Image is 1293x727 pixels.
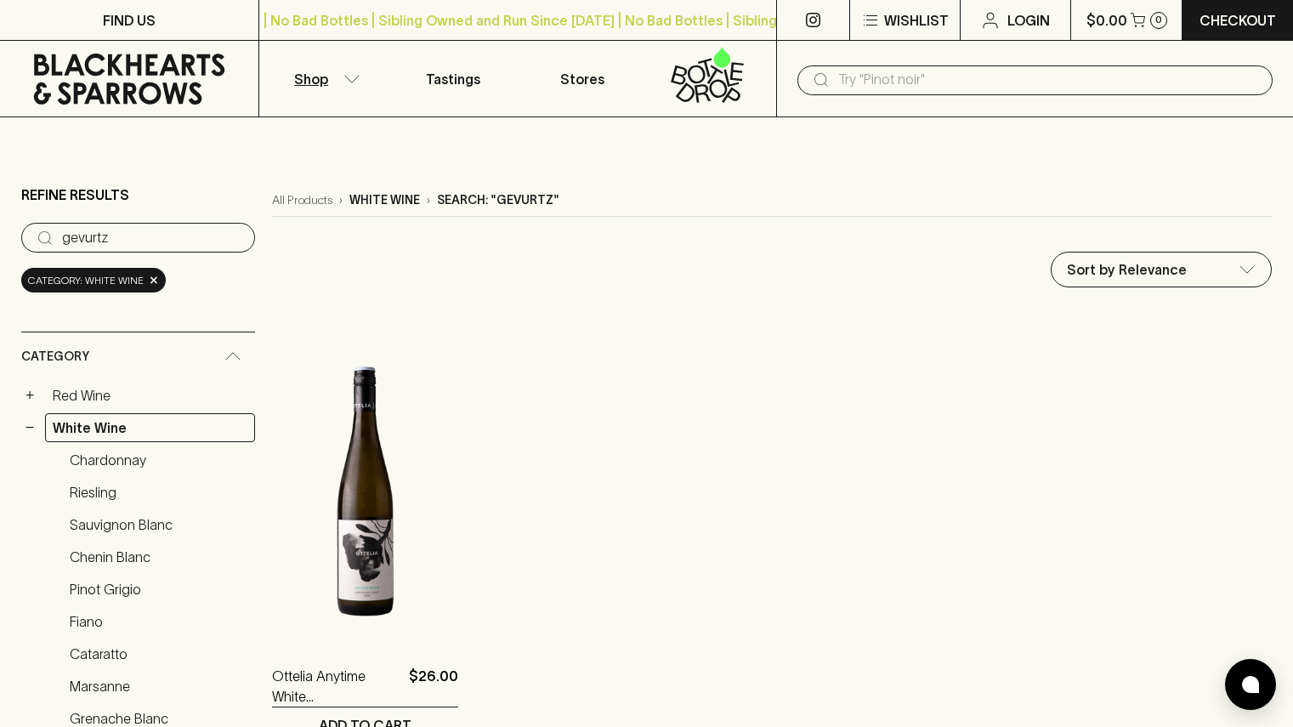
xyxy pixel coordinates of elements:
input: Try "Pinot noir" [838,66,1259,94]
p: Refine Results [21,185,129,205]
p: FIND US [103,10,156,31]
span: Category: white wine [28,272,144,289]
a: Chenin Blanc [62,542,255,571]
p: Tastings [426,69,480,89]
p: Shop [294,69,328,89]
a: Fiano [62,607,255,636]
a: All Products [272,191,332,209]
p: Wishlist [884,10,949,31]
p: $26.00 [409,666,458,707]
p: Stores [560,69,604,89]
a: White Wine [45,413,255,442]
a: Stores [518,41,647,116]
a: Sauvignon Blanc [62,510,255,539]
img: Ottelia Anytime White Gewurtz Pinot Gris Riesling 2024 [272,343,458,640]
p: Login [1007,10,1050,31]
a: Chardonnay [62,446,255,474]
a: Marsanne [62,672,255,701]
span: Category [21,346,89,367]
p: white wine [349,191,420,209]
a: Red Wine [45,381,255,410]
p: Search: "gevurtz" [437,191,559,209]
div: Sort by Relevance [1052,253,1271,287]
p: Checkout [1199,10,1276,31]
p: 0 [1155,15,1162,25]
a: Pinot Grigio [62,575,255,604]
a: Riesling [62,478,255,507]
img: bubble-icon [1242,676,1259,693]
p: Sort by Relevance [1067,259,1187,280]
button: Shop [259,41,388,116]
a: Tastings [388,41,518,116]
span: × [149,271,159,289]
p: $0.00 [1086,10,1127,31]
button: + [21,387,38,404]
a: Cataratto [62,639,255,668]
p: › [339,191,343,209]
input: Try “Pinot noir” [62,224,241,252]
div: Category [21,332,255,381]
button: − [21,419,38,436]
p: › [427,191,430,209]
a: Ottelia Anytime White [PERSON_NAME] Pinot Gris Riesling 2024 [272,666,402,707]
